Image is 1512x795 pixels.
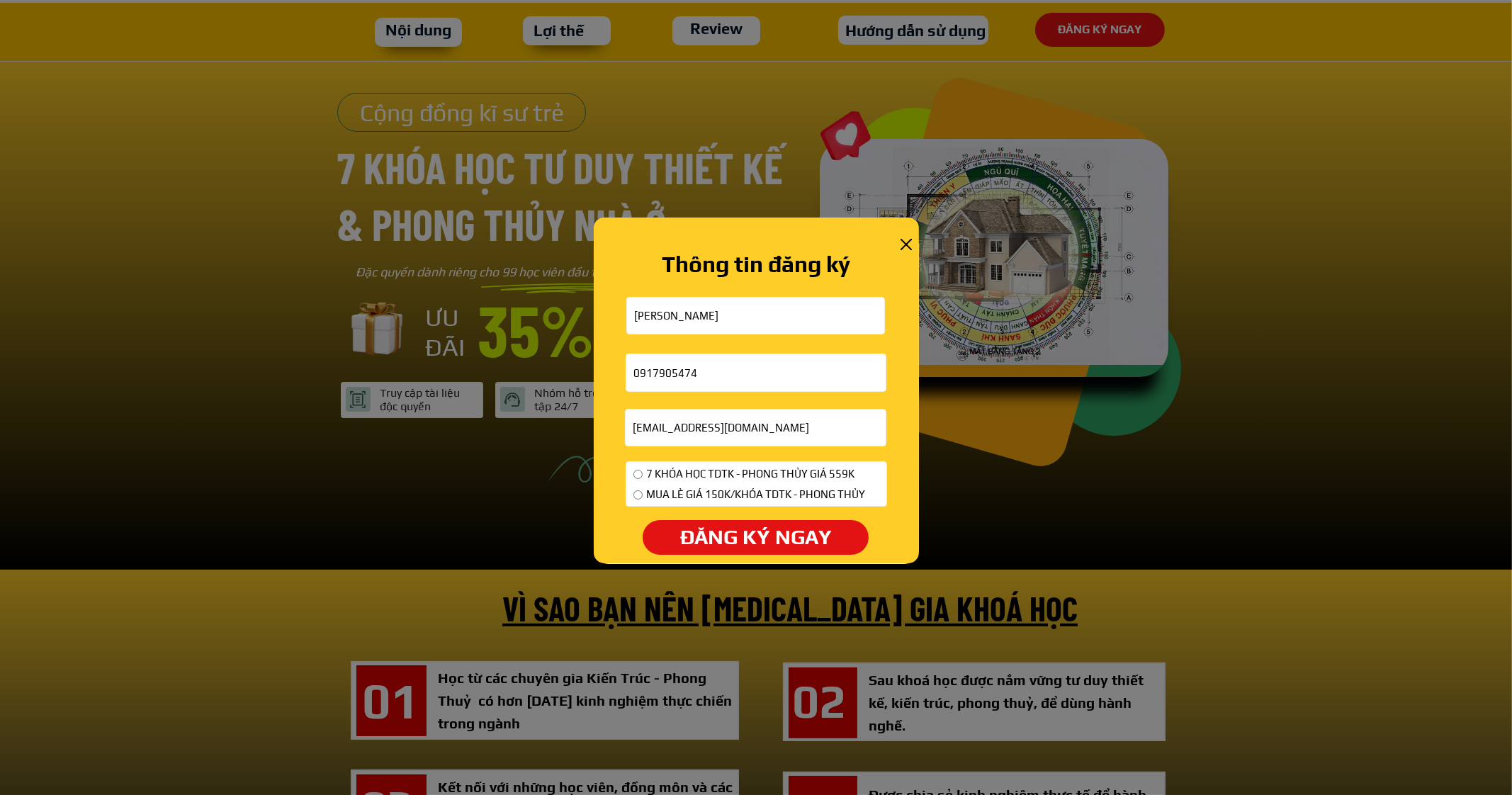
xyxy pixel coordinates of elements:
[646,466,865,483] span: 7 KHÓA HỌC TDTK - PHONG THỦY GIÁ 559K
[618,242,895,287] div: Thông tin đăng ký
[631,298,881,334] input: Họ và tên:
[629,410,882,446] input: Email
[646,486,865,503] span: MUA LẺ GIÁ 150K/KHÓA TDTK - PHONG THỦY
[643,520,869,555] p: ĐĂNG KÝ NGAY
[630,354,882,391] input: Số điện thoại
